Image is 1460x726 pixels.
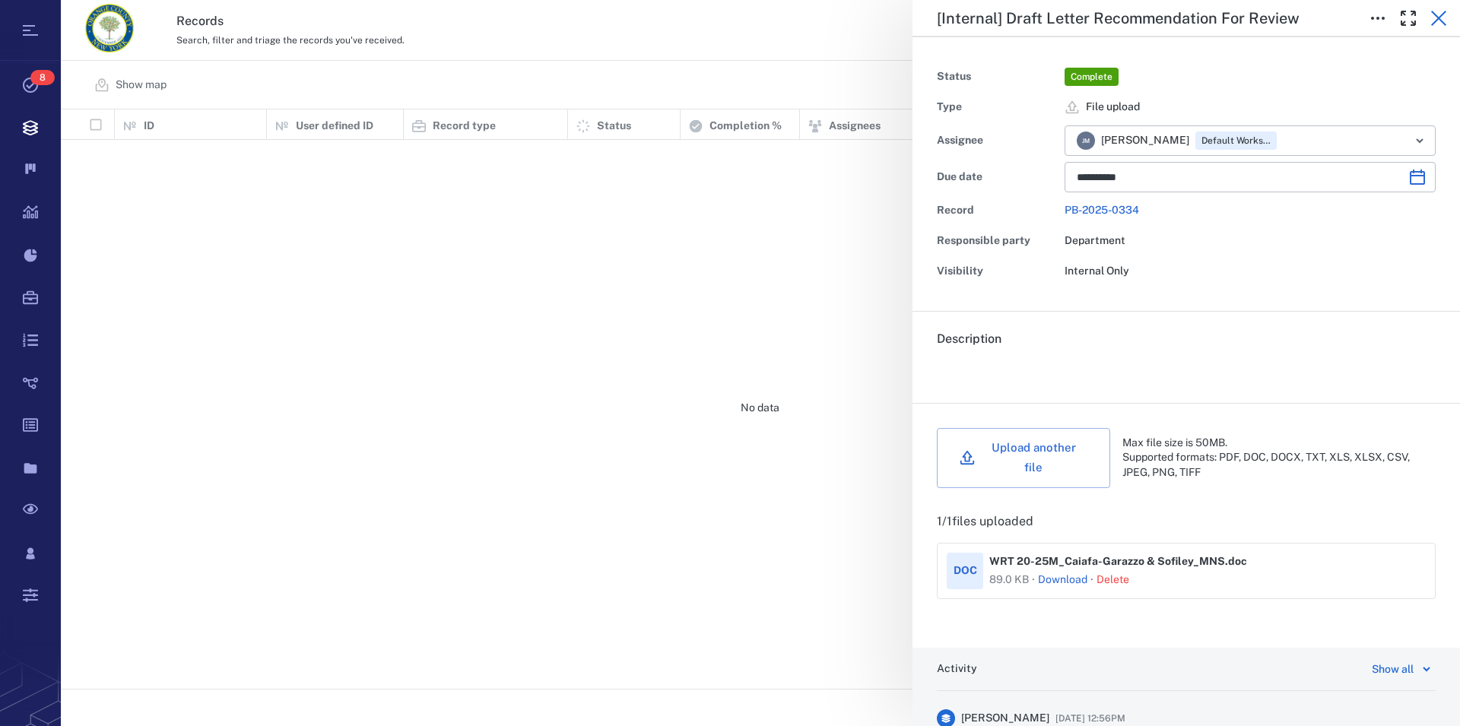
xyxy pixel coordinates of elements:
span: File upload [1086,100,1140,115]
button: Close [1423,3,1454,33]
span: Internal Only [1065,265,1129,277]
p: 1 / 1 files uploaded [937,512,1436,531]
div: DOC [954,563,977,579]
div: Status [937,66,1058,87]
p: · [1029,571,1038,589]
button: Toggle Fullscreen [1393,3,1423,33]
button: Upload another file [937,428,1110,488]
div: Max file size is 50MB. Supported formats: PDF, DOC, DOCX, TXT, XLS, XLSX, CSV, JPEG, PNG, TIFF [1122,436,1436,480]
button: Choose date, selected date is Sep 23, 2025 [1402,162,1433,192]
span: . [937,362,940,376]
span: Department [1065,234,1125,246]
div: Show all [1372,660,1414,678]
div: Due date [937,166,1058,188]
h5: [Internal] Draft Letter Recommendation For Review [937,9,1300,28]
h6: Activity [937,661,977,677]
a: Download [1038,572,1087,588]
div: Assignee [937,130,1058,151]
span: [PERSON_NAME] [961,711,1049,726]
div: Responsible party [937,230,1058,252]
span: [PERSON_NAME] [1101,133,1189,148]
span: WRT 20-25M_Caiafa-Garazzo & Sofiley_MNS.doc [989,556,1285,566]
button: Toggle to Edit Boxes [1363,3,1393,33]
div: J M [1077,132,1095,150]
p: · [1087,571,1097,589]
button: Open [1409,130,1430,151]
div: Record [937,200,1058,221]
span: Default Workspace [1198,135,1274,147]
span: Complete [1068,71,1116,84]
div: Visibility [937,261,1058,282]
button: Delete [1097,572,1129,588]
h6: Description [937,330,1436,348]
div: 89.0 KB [989,572,1029,588]
div: Type [937,97,1058,118]
span: 8 [30,70,55,85]
a: PB-2025-0334 [1065,204,1139,216]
